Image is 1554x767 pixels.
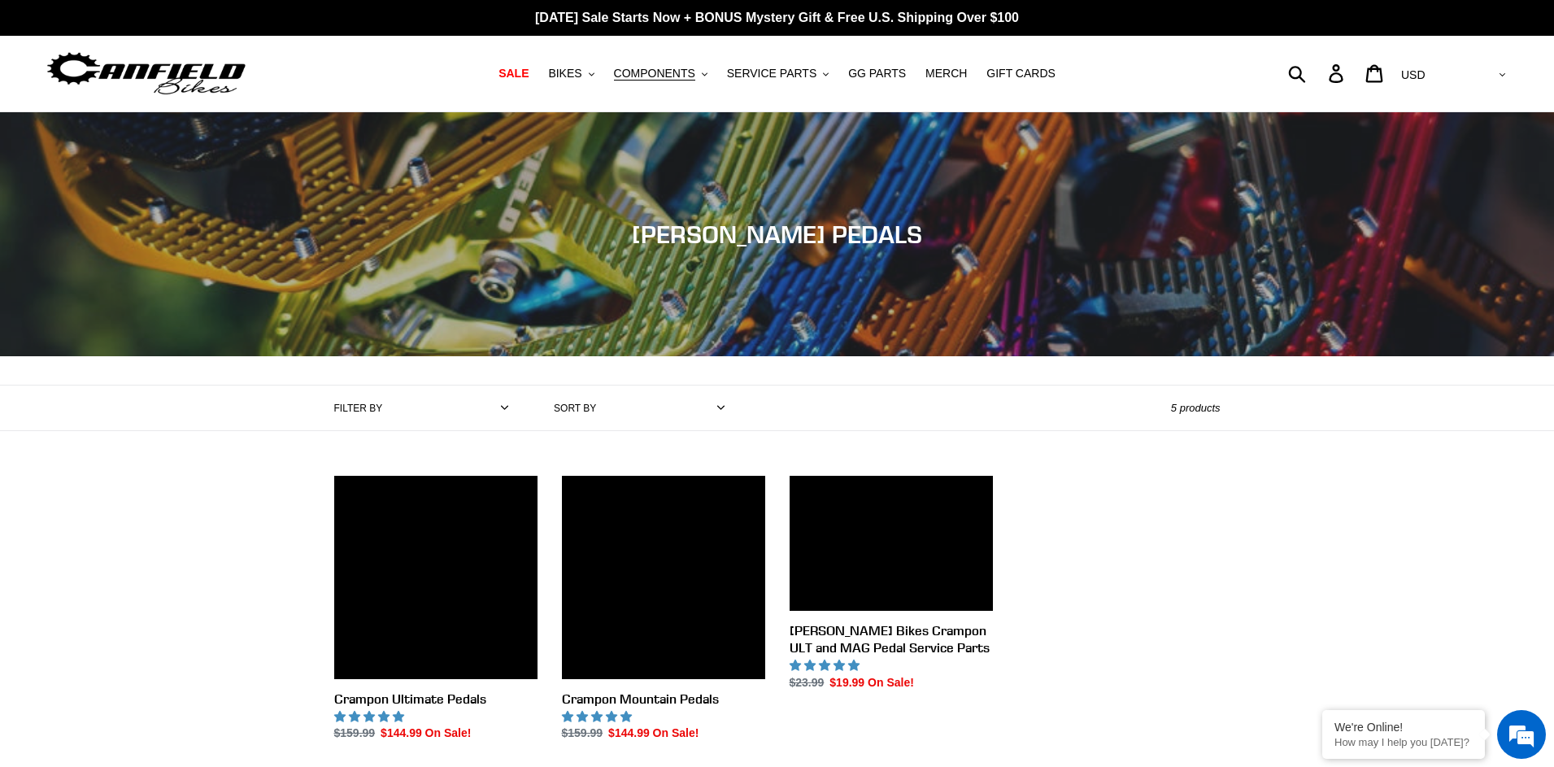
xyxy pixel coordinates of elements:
a: MERCH [917,63,975,85]
p: How may I help you today? [1334,736,1473,748]
span: SALE [498,67,529,81]
span: [PERSON_NAME] PEDALS [632,220,922,249]
span: 5 products [1171,402,1221,414]
button: COMPONENTS [606,63,716,85]
label: Sort by [554,401,596,416]
input: Search [1297,55,1339,91]
span: MERCH [925,67,967,81]
div: We're Online! [1334,721,1473,734]
a: SALE [490,63,537,85]
span: COMPONENTS [614,67,695,81]
span: BIKES [548,67,581,81]
span: GG PARTS [848,67,906,81]
span: GIFT CARDS [986,67,1056,81]
img: Canfield Bikes [45,48,248,99]
label: Filter by [334,401,383,416]
a: GIFT CARDS [978,63,1064,85]
span: SERVICE PARTS [727,67,816,81]
a: GG PARTS [840,63,914,85]
button: BIKES [540,63,602,85]
button: SERVICE PARTS [719,63,837,85]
